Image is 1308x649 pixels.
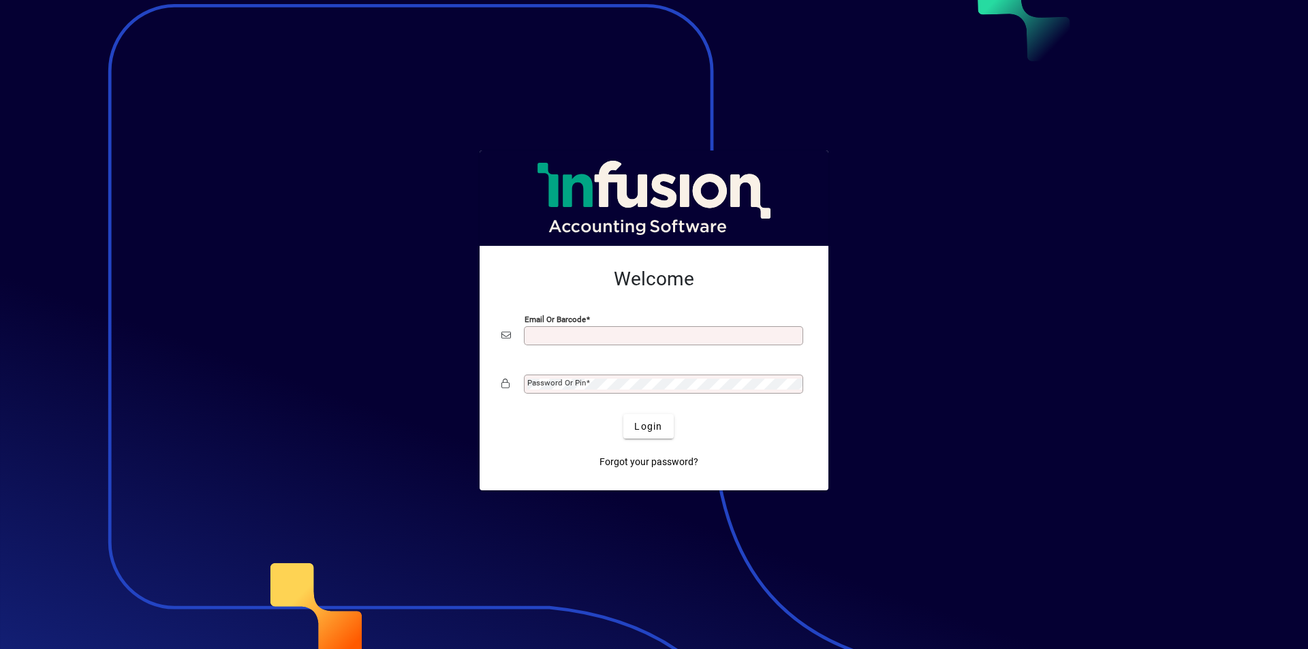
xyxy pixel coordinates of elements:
[623,414,673,439] button: Login
[634,420,662,434] span: Login
[594,449,704,474] a: Forgot your password?
[501,268,807,291] h2: Welcome
[599,455,698,469] span: Forgot your password?
[525,315,586,324] mat-label: Email or Barcode
[527,378,586,387] mat-label: Password or Pin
